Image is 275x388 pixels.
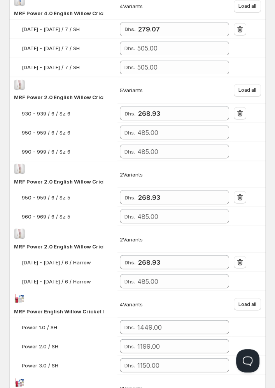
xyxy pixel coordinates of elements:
td: 4 Variants [117,291,231,318]
div: MRF Power 2.0 English Willow Cricket Bat - Size 6 (Six) [14,93,103,101]
span: Power 3.0 / SH [22,362,58,368]
div: 1090 - 1099 / 6 / Harrow [22,277,91,285]
span: MRF Power 2.0 English Willow Cricket Bat - Size 5 (Five) [14,178,157,184]
div: 1030 - 1039 / 6 / Harrow [22,258,91,266]
span: 930 - 939 / 6 / Sz 6 [22,110,70,116]
div: Power 2.0 / SH [22,342,58,350]
span: [DATE] - [DATE] / 7 / SH [22,45,80,51]
button: Load all [234,298,261,310]
span: MRF Power 4.0 English Willow Cricket Bat - SH [14,10,133,16]
span: Dhs. [124,129,135,135]
div: MRF Power 2.0 English Willow Cricket Bat - Size Harrow [14,242,103,250]
div: 990 - 999 / 6 / Sz 6 [22,147,70,155]
strong: Dhs. [124,194,136,200]
input: 485.00 [138,190,217,204]
div: MRF Power English Willow Cricket Kit Set - Complete Cricket Set for Adult [14,307,103,315]
input: 1150.00 [137,358,217,372]
td: 2 Variants [117,161,231,188]
span: MRF Power 2.0 English Willow Cricket Bat - Size 6 (Six) [14,94,155,100]
input: 505.00 [137,41,217,55]
div: 960 - 969 / 6 / Sz 5 [22,212,70,220]
div: 1170 - 1179 / 7 / SH [22,44,80,52]
input: 505.00 [138,22,217,36]
span: 960 - 969 / 6 / Sz 5 [22,213,70,219]
div: 950 - 959 / 6 / Sz 6 [22,128,70,136]
input: 485.00 [137,274,217,288]
span: Dhs. [124,362,135,368]
span: Dhs. [124,324,135,330]
div: MRF Power 2.0 English Willow Cricket Bat - Size 5 (Five) [14,177,103,185]
strong: Dhs. [124,26,136,32]
input: 485.00 [137,209,217,223]
div: 1190 - 1199 / 7 / SH [22,63,80,71]
div: 930 - 939 / 6 / Sz 6 [22,109,70,117]
span: Dhs. [124,343,135,349]
span: [DATE] - [DATE] / 7 / SH [22,26,80,32]
span: 950 - 959 / 6 / Sz 5 [22,194,70,200]
span: Load all [238,3,256,9]
td: 2 Variants [117,226,231,253]
div: Power 3.0 / SH [22,361,58,369]
td: 5 Variants [117,77,231,104]
span: MRF Power 2.0 English Willow Cricket Bat - Size Harrow [14,243,157,249]
input: 485.00 [138,255,217,269]
strong: Dhs. [124,110,136,116]
span: Load all [238,87,256,93]
span: Power 1.0 / SH [22,324,57,330]
input: 505.00 [137,60,217,74]
div: 1140 - 1149 / 7 / SH [22,25,80,33]
span: [DATE] - [DATE] / 6 / Harrow [22,278,91,284]
span: 950 - 959 / 6 / Sz 6 [22,129,70,135]
input: 1449.00 [137,320,217,334]
span: 990 - 999 / 6 / Sz 6 [22,148,70,154]
span: Dhs. [124,45,135,51]
span: [DATE] - [DATE] / 6 / Harrow [22,259,91,265]
input: 485.00 [138,106,217,120]
div: 950 - 959 / 6 / Sz 5 [22,193,70,201]
span: Dhs. [124,213,135,219]
input: 485.00 [137,144,217,158]
input: 1199.00 [137,339,217,353]
strong: Dhs. [124,259,136,265]
button: Load all [234,84,261,96]
span: Dhs. [124,64,135,70]
span: Load all [238,301,256,307]
div: MRF Power 4.0 English Willow Cricket Bat - SH [14,9,103,17]
span: Dhs. [124,278,135,284]
span: Power 2.0 / SH [22,343,58,349]
span: Dhs. [124,148,135,154]
iframe: Help Scout Beacon - Open [236,349,259,372]
span: [DATE] - [DATE] / 7 / SH [22,64,80,70]
span: MRF Power English Willow Cricket Kit Set - Complete Cricket Set for Adult [14,308,202,314]
input: 485.00 [137,125,217,139]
